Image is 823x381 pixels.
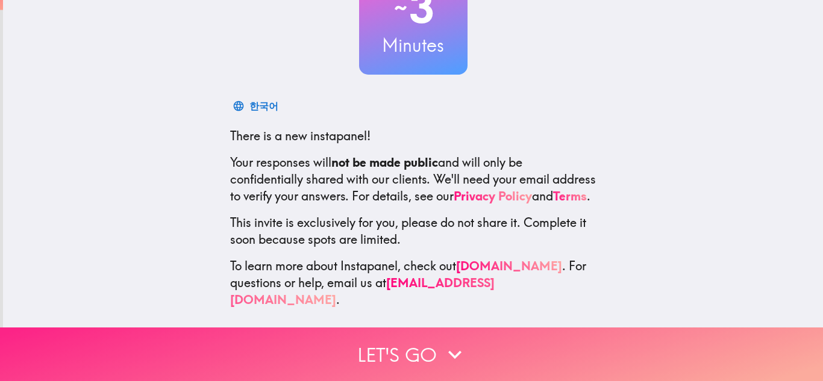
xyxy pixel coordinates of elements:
[456,258,562,273] a: [DOMAIN_NAME]
[249,98,278,114] div: 한국어
[230,154,596,205] p: Your responses will and will only be confidentially shared with our clients. We'll need your emai...
[230,214,596,248] p: This invite is exclusively for you, please do not share it. Complete it soon because spots are li...
[230,94,283,118] button: 한국어
[331,155,438,170] b: not be made public
[553,188,587,203] a: Terms
[230,128,371,143] span: There is a new instapanel!
[230,258,596,308] p: To learn more about Instapanel, check out . For questions or help, email us at .
[454,188,532,203] a: Privacy Policy
[230,275,495,307] a: [EMAIL_ADDRESS][DOMAIN_NAME]
[359,33,468,58] h3: Minutes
